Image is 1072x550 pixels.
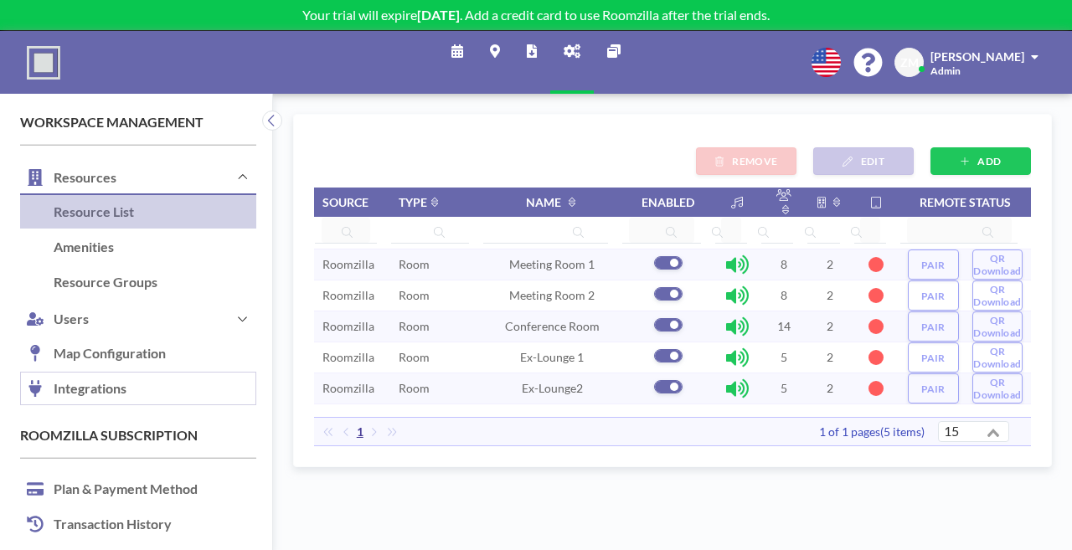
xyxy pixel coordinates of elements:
span: Roomzilla [322,257,374,271]
span: Roomzilla [322,350,374,364]
a: Resource List [20,195,256,230]
a: Integrations [20,372,256,407]
input: Search for option [962,422,981,444]
span: Conference Room [505,319,600,333]
span: Roomzilla [322,381,374,395]
button: QR Download [972,311,1023,342]
h4: Workspace Management [20,114,256,131]
span: Roomzilla [322,319,374,333]
span: Roomzilla [322,288,374,302]
h4: Users [54,311,89,326]
span: 14 [777,319,791,333]
span: 5 [781,381,787,395]
span: Enabled [642,195,694,209]
button: QR Download [972,249,1023,280]
span: EDIT [861,155,884,167]
button: Resources [20,159,256,195]
span: Room [399,350,430,364]
button: EDIT [813,147,914,175]
span: Meeting Room 2 [509,288,595,302]
a: Amenities [20,230,256,265]
button: Users [20,301,256,337]
button: PAIR [908,280,959,311]
span: Admin [930,64,961,77]
span: Room [399,288,430,302]
button: PAIR [908,249,959,280]
span: Type [399,195,427,209]
button: ADD [930,147,1031,175]
td: 2 [807,373,853,404]
span: 1 [350,424,370,439]
span: Room [399,381,430,395]
button: PAIR [908,373,959,404]
span: Room [399,319,430,333]
h4: Transaction History [20,507,180,541]
span: 8 [781,257,787,271]
h4: Resource Groups [20,265,166,299]
b: [DATE] [417,7,460,23]
h4: Plan & Payment Method [20,472,206,506]
span: Ex-Lounge2 [522,381,583,395]
span: ZM [900,55,919,70]
div: Search for option [939,422,1008,447]
span: Meeting Room 1 [509,257,595,271]
h4: Roomzilla Subscription [20,427,256,444]
h4: Resources [54,169,116,185]
button: QR Download [972,280,1023,311]
span: 8 [781,288,787,302]
span: [PERSON_NAME] [930,49,1024,64]
a: Transaction History [20,507,256,542]
span: REMOVE [732,155,777,167]
h4: Amenities [20,230,122,264]
img: organization-logo [27,46,60,80]
span: (5 items) [880,424,925,439]
button: REMOVE [696,147,796,175]
td: 2 [807,342,853,373]
td: 2 [807,280,853,311]
button: QR Download [972,342,1023,373]
span: Name [526,195,561,209]
span: 15 [941,422,962,440]
span: Source [322,195,368,209]
span: ADD [977,155,1001,167]
span: Remote status [920,195,1011,209]
td: 2 [807,311,853,342]
a: Map Configuration [20,337,256,372]
button: PAIR [908,311,959,342]
button: PAIR [908,342,959,373]
span: Ex-Lounge 1 [520,350,584,364]
span: 5 [781,350,787,364]
span: Room [399,257,430,271]
h4: Map Configuration [20,337,174,370]
a: Resource Groups [20,265,256,301]
td: 2 [807,249,853,280]
a: Plan & Payment Method [20,472,256,507]
span: 1 of 1 pages [819,424,880,439]
button: QR Download [972,373,1023,404]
